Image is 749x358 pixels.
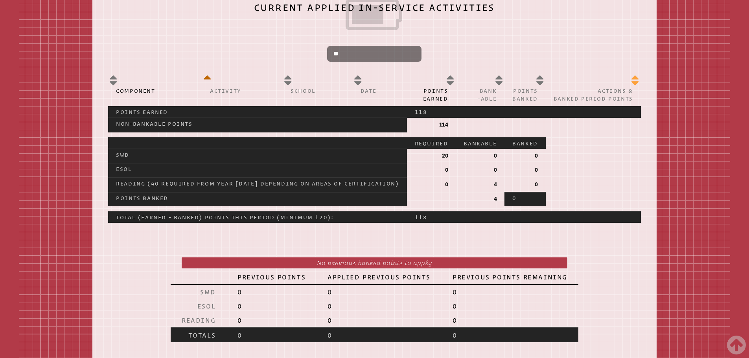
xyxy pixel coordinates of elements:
p: 0 [453,302,567,310]
p: Component [116,87,194,95]
p: ESOL [116,165,399,173]
p: 0 [237,331,305,339]
p: Actions & Banked Period Points [554,87,633,103]
p: Bank -able [464,87,497,103]
p: 20 [415,152,448,160]
p: 0 [453,288,567,296]
p: Total (Earned - Banked) Points this Period (minimum 120): [116,213,399,221]
p: 0 [453,331,567,339]
p: Activity [210,87,275,95]
p: 0 [328,288,431,296]
p: Previous Points [237,273,305,281]
p: Previous Points Remaining [453,273,567,281]
p: 4 [464,195,497,203]
p: 0 [328,302,431,310]
p: 0 [328,316,431,324]
p: No previous banked points to apply [182,257,567,268]
p: 0 [512,152,538,160]
p: 0 [415,166,448,174]
p: SWD [182,288,215,296]
p: 0 [328,331,431,339]
p: 4 [464,181,497,189]
p: 0 [237,316,305,324]
p: 0 [415,181,448,189]
p: 0 [237,288,305,296]
p: Points Earned [415,87,448,103]
p: 0 [464,166,497,174]
p: Applied Previous Points [328,273,431,281]
p: Points Banked [512,87,538,103]
p: Date [361,87,399,95]
p: 114 [415,121,448,129]
p: 0 [512,194,538,202]
p: 0 [237,302,305,310]
p: Reading (40 required from year [DATE] depending on Areas of Certification) [116,180,399,187]
p: 118 [415,213,538,221]
p: Bankable [464,140,497,147]
p: 0 [512,166,538,174]
p: Reading [182,316,215,324]
p: 0 [464,152,497,160]
p: Banked [512,140,538,147]
p: Points Banked [116,194,399,202]
p: ESOL [182,302,215,310]
p: 118 [415,108,448,116]
p: Required [415,140,448,147]
p: Non-bankable Points [116,120,399,128]
p: School [291,87,345,95]
p: Points Earned [116,108,399,116]
p: 0 [512,181,538,189]
p: 0 [453,316,567,324]
p: SWD [116,151,399,159]
p: Totals [182,331,215,339]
